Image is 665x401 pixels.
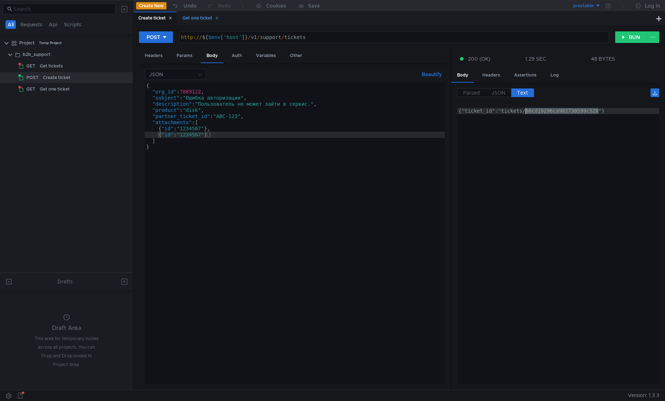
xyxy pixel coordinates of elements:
span: GET [26,61,35,71]
div: Auth [226,49,248,62]
div: Body [201,49,223,63]
span: GET [26,84,35,95]
div: Get tickets [40,61,63,71]
div: Create ticket [138,14,172,22]
div: Redo [218,1,231,10]
span: Parsed [463,90,480,96]
div: Headers [477,69,506,82]
button: RUN [615,31,647,43]
div: Body [451,69,474,83]
div: Log [545,69,565,82]
button: Beautify [419,70,445,79]
div: 48 BYTES [591,56,615,62]
span: POST [26,72,39,83]
button: Scripts [62,20,83,29]
div: POST [147,33,160,41]
div: Undo [183,1,197,10]
button: All [5,20,16,29]
div: Params [171,49,198,62]
div: Create ticket [43,72,70,83]
button: Create New [136,2,166,9]
div: Project [19,38,35,48]
div: Temp Project [39,38,62,48]
span: JSON [491,90,505,96]
button: Requests [18,20,44,29]
button: Api [47,20,60,29]
div: Variables [250,49,282,62]
button: POST [139,31,173,43]
div: Other [284,49,308,62]
div: Get one ticket [182,14,219,22]
div: b2b_support [23,49,51,60]
button: Redo [202,0,236,11]
div: Get one ticket [40,84,70,95]
span: Text [517,90,528,96]
div: Save [308,3,320,8]
span: Version: 1.3.3 [628,390,659,401]
div: Log In [645,1,660,10]
div: Cookies [266,1,286,10]
div: 1.29 SEC [525,56,546,62]
button: Undo [166,0,202,11]
input: Search... [14,5,111,13]
span: 200 (OK) [468,55,490,63]
div: Drafts [57,277,73,286]
div: Assertions [508,69,542,82]
div: Headers [139,49,168,62]
div: prestable [573,3,594,9]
